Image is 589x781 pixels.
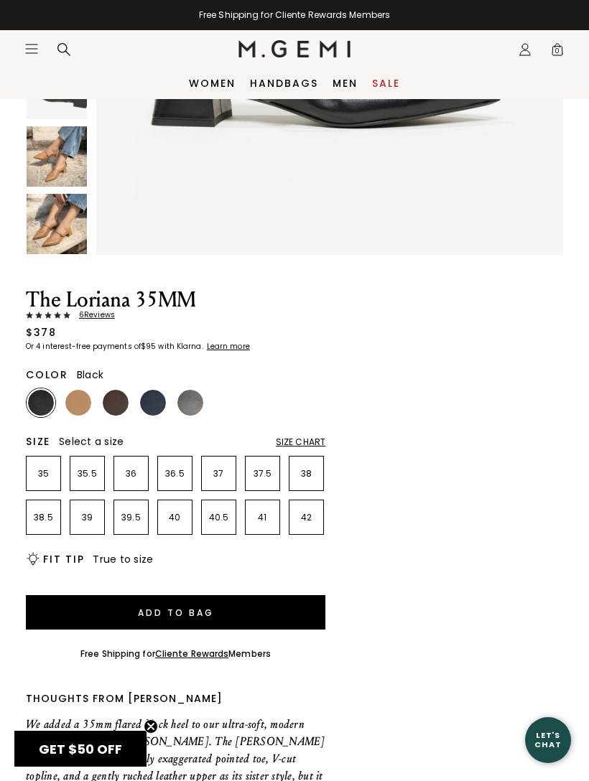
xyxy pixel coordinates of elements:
p: 41 [246,512,279,523]
span: GET $50 OFF [39,740,122,758]
p: 40 [158,512,192,523]
p: 38.5 [27,512,60,523]
h2: Color [26,369,68,380]
button: Add to Bag [26,595,325,630]
a: Women [189,78,236,89]
span: Select a size [59,434,124,449]
p: 36.5 [158,468,192,480]
img: Gunmetal [177,390,203,416]
p: 35.5 [70,468,104,480]
img: The Loriana 35MM [27,126,87,187]
div: $378 [26,325,56,340]
p: 40.5 [202,512,236,523]
a: Learn more [205,342,250,351]
h1: The Loriana 35MM [26,289,325,311]
span: 0 [550,45,565,60]
p: 42 [289,512,323,523]
img: Black [28,390,54,416]
a: Handbags [250,78,318,89]
a: Sale [372,78,400,89]
div: GET $50 OFFClose teaser [14,731,147,767]
klarna-placement-style-cta: Learn more [207,341,250,352]
h2: Fit Tip [43,553,84,565]
div: Size Chart [276,436,325,448]
p: 37 [202,468,236,480]
img: The Loriana 35MM [27,194,87,254]
p: 37.5 [246,468,279,480]
a: Cliente Rewards [155,647,229,660]
klarna-placement-style-amount: $95 [141,341,156,352]
img: Light Tan [65,390,91,416]
p: 39 [70,512,104,523]
p: 38 [289,468,323,480]
span: Black [77,368,103,382]
p: 35 [27,468,60,480]
img: Chocolate [103,390,129,416]
span: 6 Review s [70,311,115,319]
a: 6Reviews [26,311,325,319]
a: Men [333,78,358,89]
button: Open site menu [24,42,39,56]
p: 36 [114,468,148,480]
h2: Size [26,436,50,447]
klarna-placement-style-body: with Klarna [158,341,205,352]
div: Free Shipping for Members [80,648,271,660]
span: True to size [93,552,153,566]
img: Navy [140,390,166,416]
img: M.Gemi [238,40,351,57]
button: Close teaser [144,719,158,734]
klarna-placement-style-body: Or 4 interest-free payments of [26,341,141,352]
p: 39.5 [114,512,148,523]
div: Thoughts from [PERSON_NAME] [26,693,325,704]
div: Let's Chat [525,731,571,749]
